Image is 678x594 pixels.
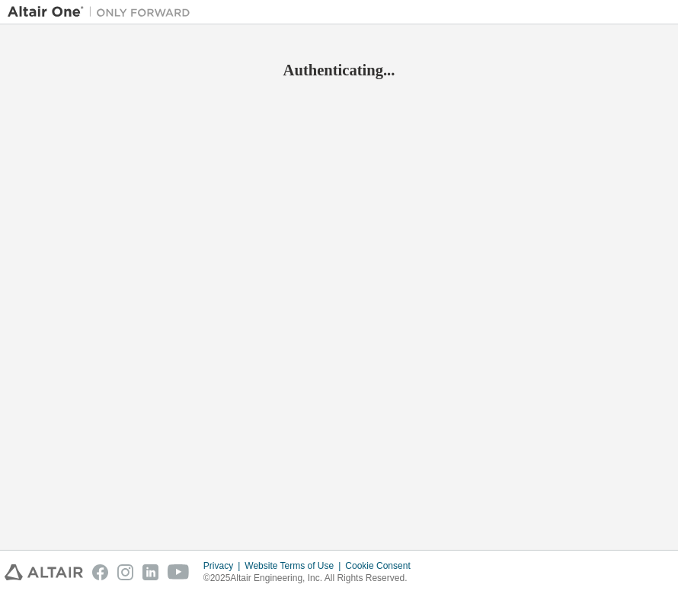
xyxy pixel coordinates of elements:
img: Altair One [8,5,198,20]
img: linkedin.svg [142,564,158,580]
img: altair_logo.svg [5,564,83,580]
img: instagram.svg [117,564,133,580]
h2: Authenticating... [8,60,670,80]
img: facebook.svg [92,564,108,580]
div: Cookie Consent [345,560,419,572]
img: youtube.svg [168,564,190,580]
div: Privacy [203,560,245,572]
div: Website Terms of Use [245,560,345,572]
p: © 2025 Altair Engineering, Inc. All Rights Reserved. [203,572,420,585]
